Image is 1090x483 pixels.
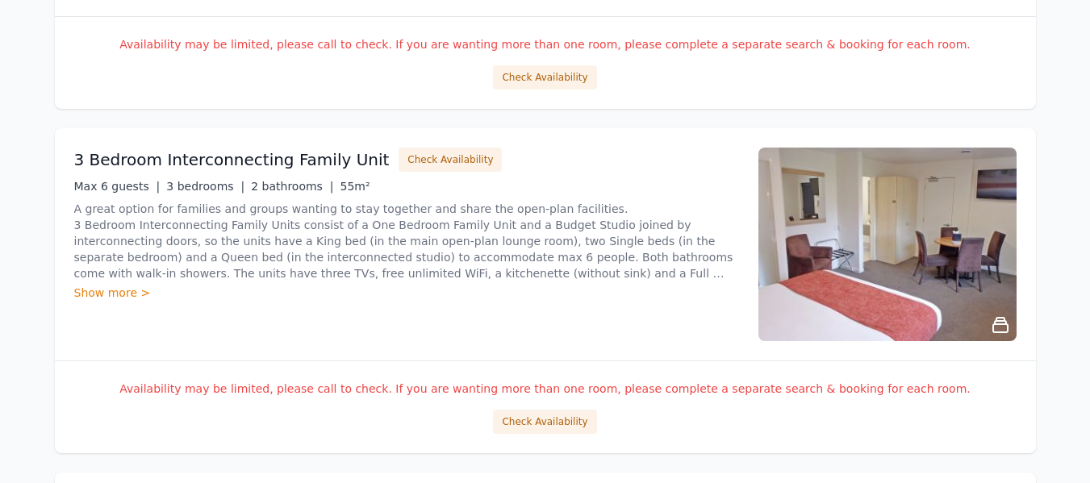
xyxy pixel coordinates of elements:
h3: 3 Bedroom Interconnecting Family Unit [74,148,390,171]
div: Show more > [74,285,739,301]
span: 2 bathrooms | [251,180,333,193]
button: Check Availability [493,410,596,434]
button: Check Availability [399,148,502,172]
p: Availability may be limited, please call to check. If you are wanting more than one room, please ... [74,36,1017,52]
span: 3 bedrooms | [166,180,244,193]
button: Check Availability [493,65,596,90]
span: 55m² [340,180,370,193]
p: A great option for families and groups wanting to stay together and share the open-plan facilitie... [74,201,739,281]
span: Max 6 guests | [74,180,161,193]
p: Availability may be limited, please call to check. If you are wanting more than one room, please ... [74,381,1017,397]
